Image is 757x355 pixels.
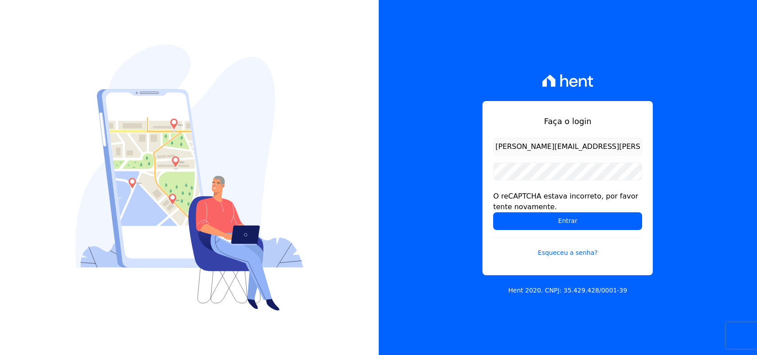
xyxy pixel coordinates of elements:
div: O reCAPTCHA estava incorreto, por favor tente novamente. [493,191,642,212]
img: Login [75,44,303,311]
input: Email [493,138,642,156]
h1: Faça o login [493,115,642,127]
p: Hent 2020. CNPJ: 35.429.428/0001-39 [508,286,627,295]
a: Esqueceu a senha? [493,237,642,257]
input: Entrar [493,212,642,230]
